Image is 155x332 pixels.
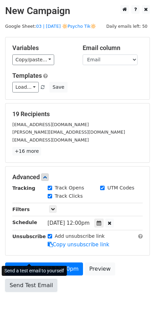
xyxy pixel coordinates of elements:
[48,242,109,248] a: Copy unsubscribe link
[12,234,46,239] strong: Unsubscribe
[2,266,67,276] div: Send a test email to yourself
[83,44,143,52] h5: Email column
[5,5,150,17] h2: New Campaign
[104,23,150,30] span: Daily emails left: 50
[85,262,115,275] a: Preview
[48,220,90,226] span: [DATE] 12:00pm
[12,147,41,156] a: +16 more
[12,122,89,127] small: [EMAIL_ADDRESS][DOMAIN_NAME]
[5,24,96,29] small: Google Sheet:
[55,193,83,200] label: Track Clicks
[12,137,89,143] small: [EMAIL_ADDRESS][DOMAIN_NAME]
[107,184,134,192] label: UTM Codes
[49,82,67,93] button: Save
[12,54,54,65] a: Copy/paste...
[12,110,143,118] h5: 19 Recipients
[12,130,125,135] small: [PERSON_NAME][EMAIL_ADDRESS][DOMAIN_NAME]
[55,233,105,240] label: Add unsubscribe link
[12,185,35,191] strong: Tracking
[5,279,57,292] a: Send Test Email
[5,262,83,275] a: Send on [DATE] 12:00pm
[12,220,37,225] strong: Schedule
[12,82,39,93] a: Load...
[121,299,155,332] iframe: Chat Widget
[12,72,42,79] a: Templates
[36,24,96,29] a: 03 | [DATE] 🔆Psycho Tik🔆
[104,24,150,29] a: Daily emails left: 50
[55,184,84,192] label: Track Opens
[12,44,72,52] h5: Variables
[12,207,30,212] strong: Filters
[12,173,143,181] h5: Advanced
